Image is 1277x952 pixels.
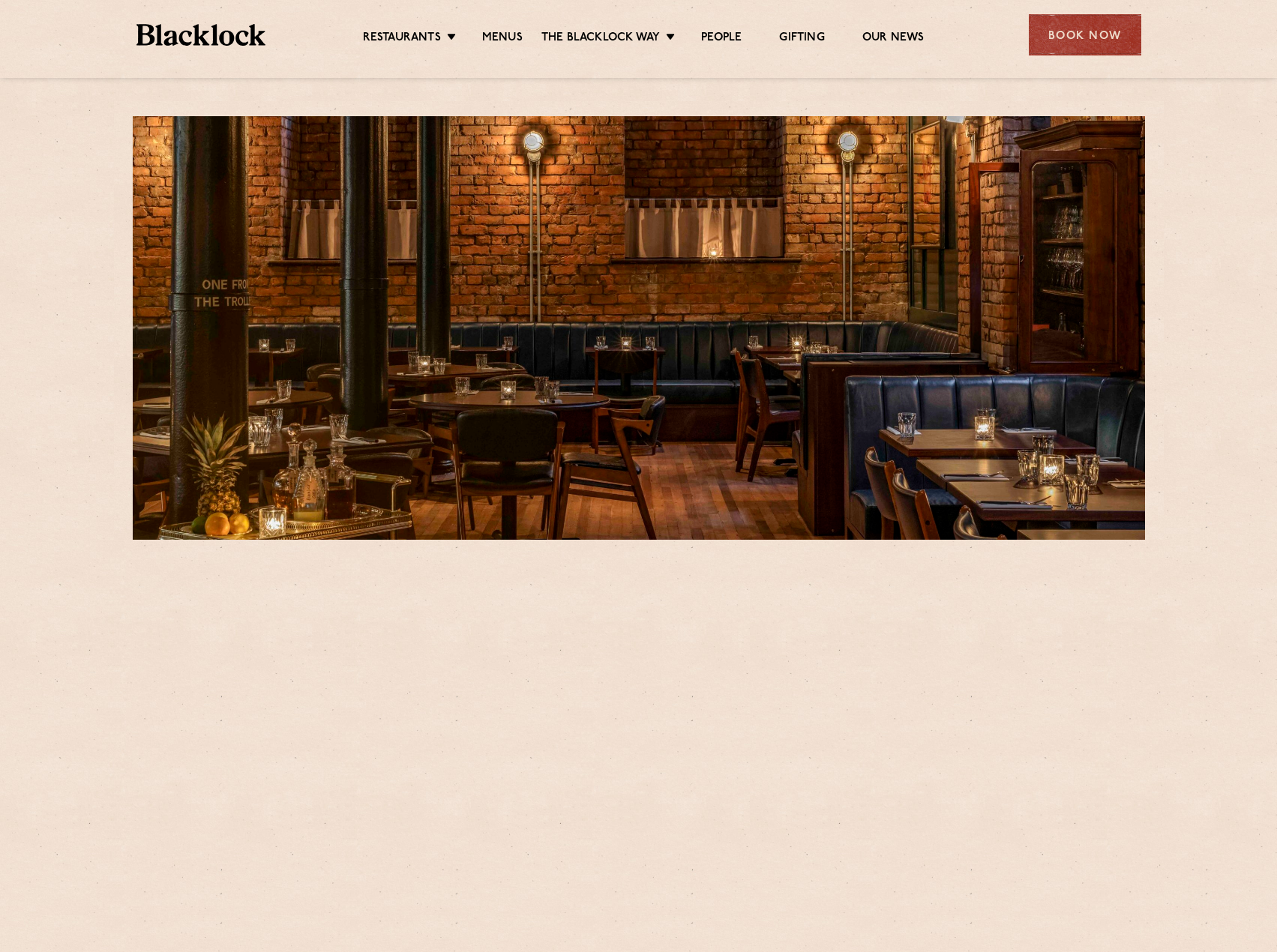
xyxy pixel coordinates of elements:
[1029,14,1141,55] div: Book Now
[136,24,266,46] img: BL_Textured_Logo-footer-cropped.svg
[363,31,441,47] a: Restaurants
[862,31,925,47] a: Our News
[541,31,660,47] a: The Blacklock Way
[779,31,824,47] a: Gifting
[482,31,523,47] a: Menus
[701,31,742,47] a: People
